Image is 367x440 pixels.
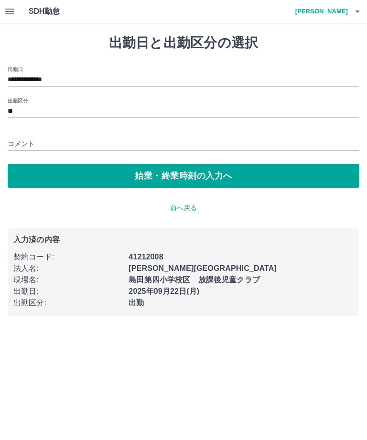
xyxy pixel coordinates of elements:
[13,263,123,274] p: 法人名 :
[129,253,163,261] b: 41212008
[13,286,123,297] p: 出勤日 :
[129,264,277,272] b: [PERSON_NAME][GEOGRAPHIC_DATA]
[13,236,354,244] p: 入力済の内容
[129,299,144,307] b: 出勤
[8,97,28,104] label: 出勤区分
[8,203,359,213] p: 前へ戻る
[8,65,23,73] label: 出勤日
[129,287,199,295] b: 2025年09月22日(月)
[129,276,260,284] b: 島田第四小学校区 放課後児童クラブ
[8,35,359,51] h1: 出勤日と出勤区分の選択
[13,274,123,286] p: 現場名 :
[8,164,359,188] button: 始業・終業時刻の入力へ
[13,251,123,263] p: 契約コード :
[13,297,123,309] p: 出勤区分 :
